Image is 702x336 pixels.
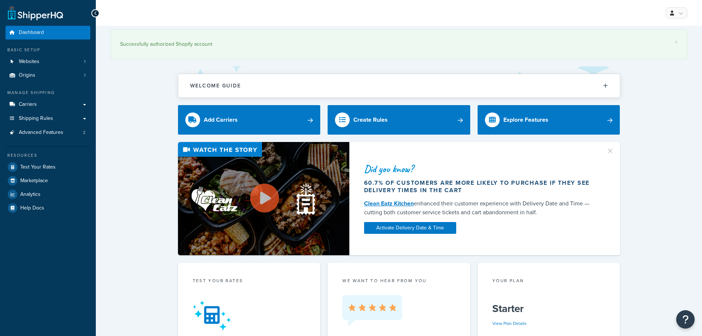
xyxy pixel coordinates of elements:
[492,320,527,327] a: View Plan Details
[6,112,90,125] a: Shipping Rules
[178,142,349,255] img: Video thumbnail
[364,179,597,194] div: 60.7% of customers are more likely to purchase if they see delivery times in the cart
[178,74,620,97] button: Welcome Guide
[364,164,597,174] div: Did you know?
[503,115,548,125] div: Explore Features
[6,47,90,53] div: Basic Setup
[492,277,605,286] div: Your Plan
[6,55,90,69] a: Websites1
[6,69,90,82] a: Origins1
[19,30,44,36] span: Dashboard
[6,69,90,82] li: Origins
[353,115,388,125] div: Create Rules
[6,126,90,139] a: Advanced Features2
[19,101,37,108] span: Carriers
[364,222,456,234] a: Activate Delivery Date & Time
[364,199,597,217] div: enhanced their customer experience with Delivery Date and Time — cutting both customer service ti...
[20,191,41,198] span: Analytics
[328,105,470,135] a: Create Rules
[364,199,414,208] a: Clean Eatz Kitchen
[84,72,85,79] span: 1
[190,83,241,89] h2: Welcome Guide
[6,201,90,215] a: Help Docs
[675,39,678,45] a: ×
[6,55,90,69] li: Websites
[120,39,678,49] div: Successfully authorized Shopify account
[6,90,90,96] div: Manage Shipping
[20,164,56,170] span: Test Your Rates
[20,178,48,184] span: Marketplace
[6,98,90,111] a: Carriers
[19,59,39,65] span: Websites
[478,105,620,135] a: Explore Features
[6,160,90,174] a: Test Your Rates
[19,72,35,79] span: Origins
[204,115,238,125] div: Add Carriers
[6,174,90,187] a: Marketplace
[19,129,63,136] span: Advanced Features
[20,205,44,211] span: Help Docs
[6,188,90,201] a: Analytics
[83,129,85,136] span: 2
[6,26,90,39] a: Dashboard
[676,310,695,329] button: Open Resource Center
[19,115,53,122] span: Shipping Rules
[492,303,605,315] h5: Starter
[6,152,90,159] div: Resources
[6,126,90,139] li: Advanced Features
[178,105,321,135] a: Add Carriers
[193,277,306,286] div: Test your rates
[342,277,455,284] p: we want to hear from you
[84,59,85,65] span: 1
